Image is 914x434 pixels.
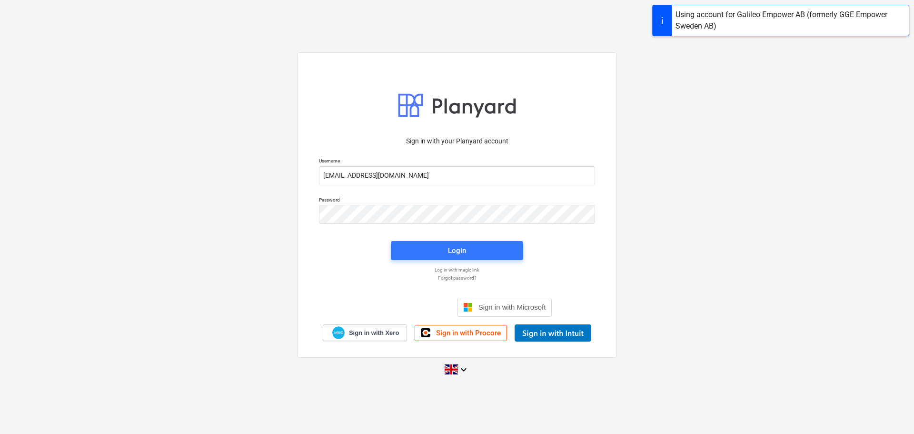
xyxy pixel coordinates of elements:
[391,241,523,260] button: Login
[319,166,595,185] input: Username
[478,303,546,311] span: Sign in with Microsoft
[314,267,600,273] a: Log in with magic link
[415,325,507,341] a: Sign in with Procore
[448,244,466,257] div: Login
[319,197,595,205] p: Password
[358,297,454,318] iframe: Sign in with Google Button
[319,158,595,166] p: Username
[323,324,407,341] a: Sign in with Xero
[332,326,345,339] img: Xero logo
[458,364,469,375] i: keyboard_arrow_down
[463,303,473,312] img: Microsoft logo
[349,329,399,337] span: Sign in with Xero
[319,136,595,146] p: Sign in with your Planyard account
[314,275,600,281] a: Forgot password?
[676,9,905,32] div: Using account for Galileo Empower AB (formerly GGE Empower Sweden AB)
[436,329,501,337] span: Sign in with Procore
